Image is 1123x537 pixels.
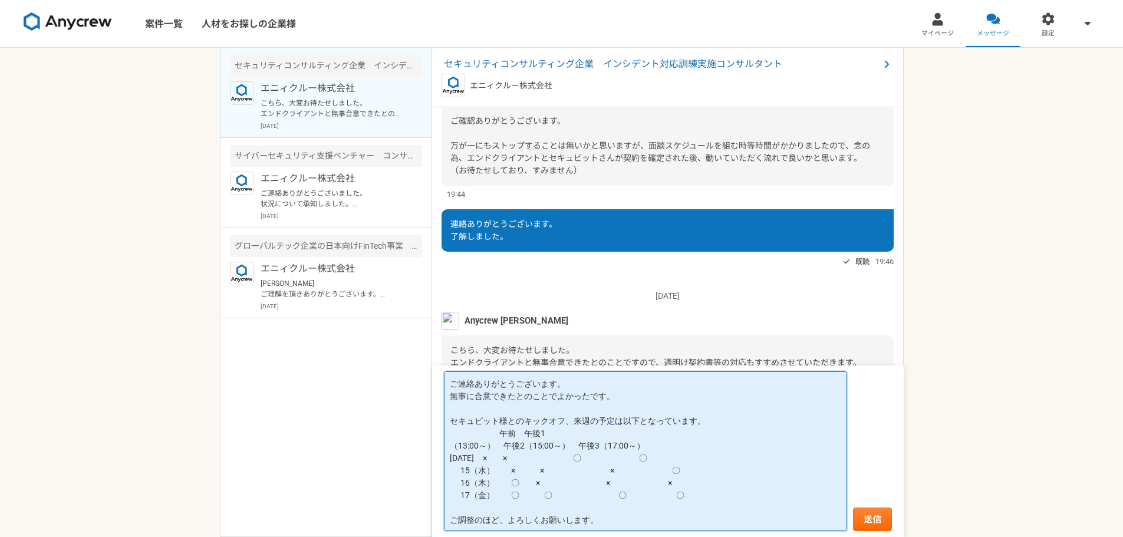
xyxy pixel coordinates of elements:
[261,302,422,311] p: [DATE]
[24,12,112,31] img: 8DqYSo04kwAAAAASUVORK5CYII=
[444,57,880,71] span: セキュリティコンサルティング企業 インシデント対応訓練実施コンサルタント
[444,371,847,531] textarea: ご連絡ありがとうございます。 無事に合意できたとのことでよかったです。 セキュビット様とのキックオフ、来週の予定は以下となっています。 午前 午後1 （13:00～） 午後2（15:00～） 午...
[977,29,1009,38] span: メッセージ
[230,172,253,195] img: logo_text_blue_01.png
[230,55,422,77] div: セキュリティコンサルティング企業 インシデント対応訓練実施コンサルタント
[261,212,422,220] p: [DATE]
[921,29,954,38] span: マイページ
[261,262,406,276] p: エニィクルー株式会社
[875,256,894,267] span: 19:46
[470,80,552,92] p: エニィクルー株式会社
[230,235,422,257] div: グローバルテック企業の日本向けFinTech事業 ITサポート業務（社内）
[855,255,870,269] span: 既読
[450,116,870,175] span: ご確認ありがとうございます。 万が一にもストップすることは無いかと思いますが、面談スケジュールを組む時等時間がかかりましたので、念の為、エンドクライアントとセキュビットさんが契約を確定された後、...
[1042,29,1055,38] span: 設定
[261,121,422,130] p: [DATE]
[442,74,465,97] img: logo_text_blue_01.png
[230,262,253,285] img: logo_text_blue_01.png
[261,172,406,186] p: エニィクルー株式会社
[465,314,568,327] span: Anycrew [PERSON_NAME]
[442,290,894,302] p: [DATE]
[853,508,892,531] button: 送信
[261,98,406,119] p: こちら、大変お待たせしました。 エンドクライアントと無事合意できたとのことですので、週明け契約書等の対応もすすめさせていただきます。 また、セキュビットさんのテンプレもあるとのことで、後日共有い...
[230,145,422,167] div: サイバーセキュリティ支援ベンチャー コンサルタント募集
[442,312,459,330] img: MHYT8150_2.jpg
[450,219,557,241] span: 連絡ありがとうございます。 了解しました。
[261,81,406,95] p: エニィクルー株式会社
[261,278,406,299] p: [PERSON_NAME] ご理解を頂きありがとうございます。 是非ともご紹介を頂ければ幸いです。 よろしくお願いします
[450,345,879,442] span: こちら、大変お待たせしました。 エンドクライアントと無事合意できたとのことですので、週明け契約書等の対応もすすめさせていただきます。 また、セキュビットさんのテンプレもあるとのことで、後日共有い...
[447,189,465,200] span: 19:44
[261,188,406,209] p: ご連絡ありがとうございました。 状況について承知しました。 新たな動きがありましたらご連絡ください。お待ちしています。 引き続きよろしくお願い致します。
[230,81,253,105] img: logo_text_blue_01.png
